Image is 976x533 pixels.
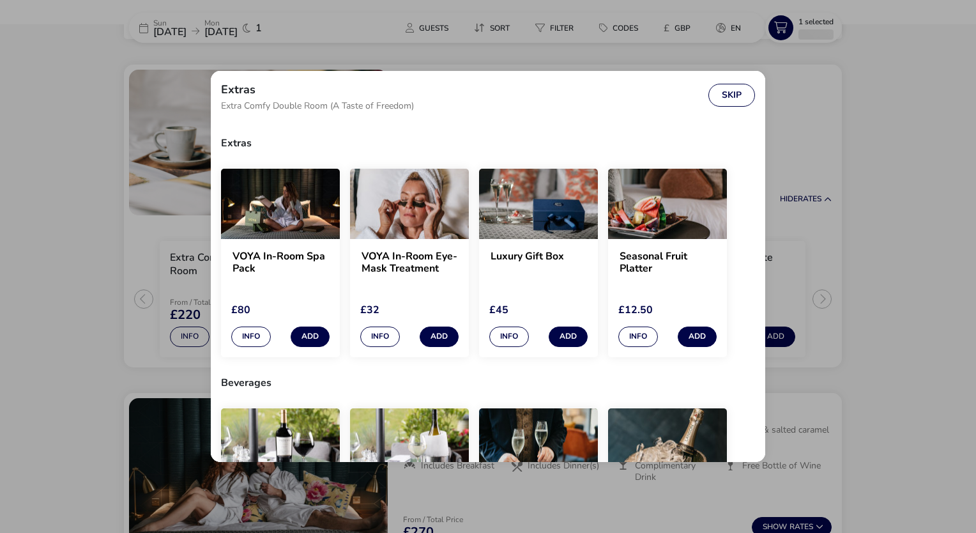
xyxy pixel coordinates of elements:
h2: Seasonal Fruit Platter [620,251,715,275]
h2: Extras [221,84,255,95]
button: Info [618,327,658,347]
div: extras selection modal [211,71,765,462]
button: Info [360,327,400,347]
button: Skip [708,84,755,107]
button: Add [549,327,588,347]
button: Add [291,327,330,347]
h2: VOYA In-Room Spa Pack [233,251,328,275]
span: £32 [360,303,379,317]
button: Add [678,327,717,347]
span: Extra Comfy Double Room (A Taste of Freedom) [221,102,414,111]
span: £12.50 [618,303,653,317]
span: £45 [489,303,508,317]
h2: Luxury Gift Box [491,251,586,275]
button: Info [231,327,271,347]
span: £80 [231,303,250,317]
h3: Extras [221,128,755,158]
button: Add [420,327,459,347]
h2: VOYA In-Room Eye-Mask Treatment [362,251,457,275]
h3: Beverages [221,367,755,398]
button: Info [489,327,529,347]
